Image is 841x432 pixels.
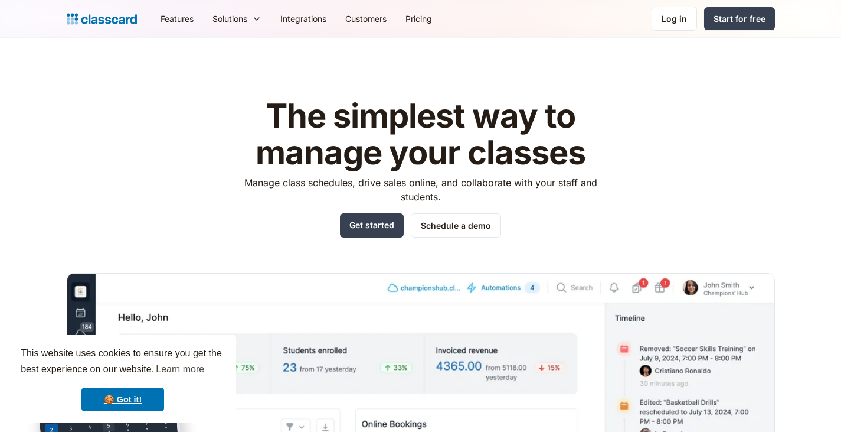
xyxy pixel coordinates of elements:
[340,213,404,238] a: Get started
[151,5,203,32] a: Features
[704,7,775,30] a: Start for free
[396,5,441,32] a: Pricing
[652,7,697,31] a: Log in
[271,5,336,32] a: Integrations
[336,5,396,32] a: Customers
[411,213,501,238] a: Schedule a demo
[81,388,164,411] a: dismiss cookie message
[154,360,206,378] a: learn more about cookies
[714,12,765,25] div: Start for free
[233,176,608,204] p: Manage class schedules, drive sales online, and collaborate with your staff and students.
[203,5,271,32] div: Solutions
[9,335,236,423] div: cookieconsent
[662,12,687,25] div: Log in
[21,346,225,378] span: This website uses cookies to ensure you get the best experience on our website.
[67,11,137,27] a: Logo
[233,98,608,171] h1: The simplest way to manage your classes
[212,12,247,25] div: Solutions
